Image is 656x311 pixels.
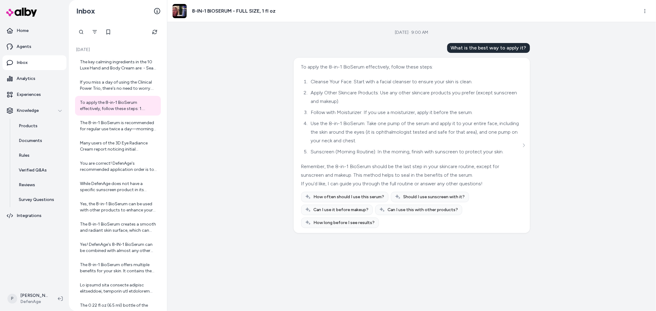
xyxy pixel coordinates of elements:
p: Experiences [17,92,41,98]
a: Integrations [2,208,66,223]
a: Verified Q&As [13,163,66,178]
h2: Inbox [76,6,95,16]
p: Knowledge [17,108,39,114]
div: The 8-in-1 BioSerum is recommended for regular use twice a day—morning and evening. Use one pump ... [80,120,157,132]
a: Documents [13,133,66,148]
a: The key calming ingredients in the 10 Luxe Hand and Body Cream are: - Sea Whip Extract: Known as ... [75,55,161,75]
li: Cleanse Your Face: Start with a facial cleanser to ensure your skin is clean. [309,77,521,86]
span: How long before I see results? [314,220,375,226]
p: Analytics [17,76,35,82]
p: Home [17,28,29,34]
button: Refresh [149,26,161,38]
a: To apply the 8-in-1 BioSerum effectively, follow these steps: 1. Cleanse Your Face: Start with a ... [75,96,161,116]
a: The 8-in-1 BioSerum offers multiple benefits for your skin. It contains the highest concentration... [75,258,161,278]
div: What is the best way to apply it? [447,43,530,53]
li: Follow with Moisturizer: If you use a moisturizer, apply it before the serum. [309,108,521,117]
a: Reviews [13,178,66,192]
button: Filter [89,26,101,38]
p: Reviews [19,182,35,188]
li: Use the 8-in-1 BioSerum: Take one pump of the serum and apply it to your entire face, including t... [309,119,521,145]
a: Lo ipsumd sita consecte adipisc elitseddoei, temporin utl etdolorem aliqu: 7. Enimadminim: Venia ... [75,278,161,298]
p: Inbox [17,60,28,66]
img: alby Logo [6,8,37,17]
div: Remember, the 8-in-1 BioSerum should be the last step in your skincare routine, except for sunscr... [301,162,521,179]
p: Agents [17,44,31,50]
div: The 8-in-1 BioSerum creates a smooth and radiant skin surface, which can actually make makeup app... [80,221,157,234]
a: Analytics [2,71,66,86]
a: Survey Questions [13,192,66,207]
h3: 8-IN-1 BIOSERUM - FULL SIZE, 1 fl oz [192,7,276,15]
div: The 8-in-1 BioSerum offers multiple benefits for your skin. It contains the highest concentration... [80,262,157,274]
div: If you'd like, I can guide you through the full routine or answer any other questions! [301,179,521,188]
p: [DATE] [75,47,161,53]
p: Products [19,123,38,129]
a: The 8-in-1 BioSerum is recommended for regular use twice a day—morning and evening. Use one pump ... [75,116,161,136]
div: Many users of the 3D Eye Radiance Cream report noticing initial improvements in the appearance of... [80,140,157,152]
a: Inbox [2,55,66,70]
li: Apply Other Skincare Products: Use any other skincare products you prefer (except sunscreen and m... [309,89,521,106]
button: P[PERSON_NAME]DefenAge [4,289,53,309]
div: Yes! DefenAge's 8-IN-1 BioSerum can be combined with almost any other skincare products or ingred... [80,242,157,254]
a: Yes, the 8-in-1 BioSerum can be used with other products to enhance your skincare routine. It pai... [75,197,161,217]
a: Rules [13,148,66,163]
a: Many users of the 3D Eye Radiance Cream report noticing initial improvements in the appearance of... [75,136,161,156]
span: DefenAge [20,299,48,305]
div: You are correct! DefenAge's recommended application order is to apply the 3D Eye Radiance Cream f... [80,160,157,173]
div: Yes, the 8-in-1 BioSerum can be used with other products to enhance your skincare routine. It pai... [80,201,157,213]
button: Knowledge [2,103,66,118]
p: Verified Q&As [19,167,47,173]
p: Documents [19,138,42,144]
p: [PERSON_NAME] [20,293,48,299]
span: Should I use sunscreen with it? [404,194,465,200]
img: hqdefault_8_2.jpg [173,4,187,18]
p: Survey Questions [19,197,54,203]
span: How often should I use this serum? [314,194,384,200]
div: To apply the 8-in-1 BioSerum effectively, follow these steps: 1. Cleanse Your Face: Start with a ... [80,100,157,112]
a: Experiences [2,87,66,102]
a: Agents [2,39,66,54]
a: While DefenAge does not have a specific sunscreen product in its current lineup, for optimal skin... [75,177,161,197]
a: Yes! DefenAge's 8-IN-1 BioSerum can be combined with almost any other skincare products or ingred... [75,238,161,258]
div: Lo ipsumd sita consecte adipisc elitseddoei, temporin utl etdolorem aliqu: 7. Enimadminim: Venia ... [80,282,157,294]
div: To apply the 8-in-1 BioSerum effectively, follow these steps: [301,63,521,71]
p: Rules [19,152,30,159]
span: Can I use this with other products? [388,207,458,213]
a: If you miss a day of using the Clinical Power Trio, there's no need to worry. Just resume your re... [75,76,161,95]
a: The 8-in-1 BioSerum creates a smooth and radiant skin surface, which can actually make makeup app... [75,218,161,237]
li: Sunscreen (Morning Routine): In the morning, finish with sunscreen to protect your skin. [309,148,521,156]
a: Products [13,119,66,133]
span: P [7,294,17,304]
div: [DATE] · 9:00 AM [395,30,428,36]
div: While DefenAge does not have a specific sunscreen product in its current lineup, for optimal skin... [80,181,157,193]
div: The key calming ingredients in the 10 Luxe Hand and Body Cream are: - Sea Whip Extract: Known as ... [80,59,157,71]
a: Home [2,23,66,38]
a: You are correct! DefenAge's recommended application order is to apply the 3D Eye Radiance Cream f... [75,157,161,176]
span: Can I use it before makeup? [314,207,369,213]
button: See more [520,142,527,149]
p: Integrations [17,213,42,219]
div: If you miss a day of using the Clinical Power Trio, there's no need to worry. Just resume your re... [80,79,157,92]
